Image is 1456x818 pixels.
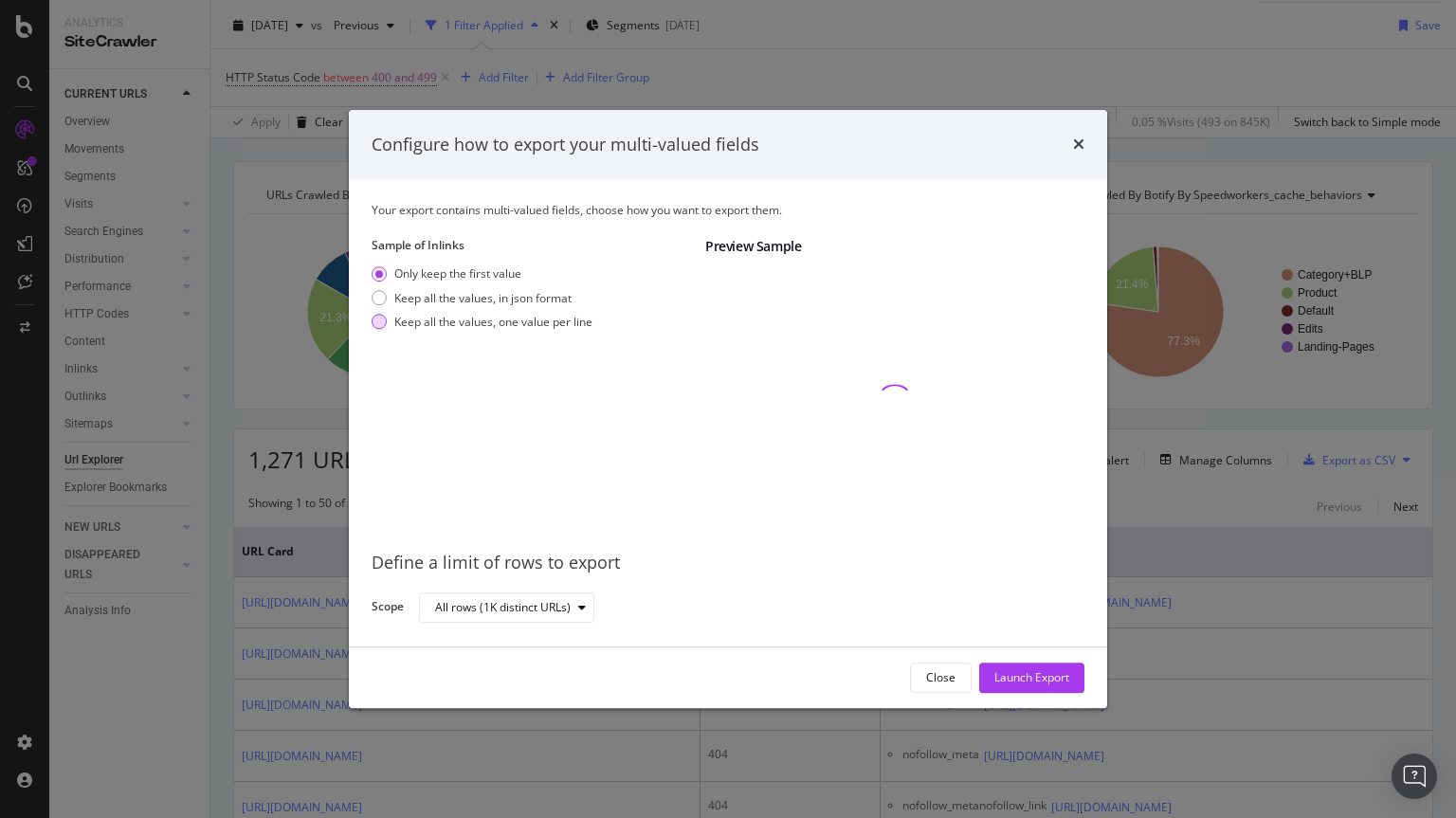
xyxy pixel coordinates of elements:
button: Close [910,663,972,693]
div: Only keep the first value [394,266,521,282]
div: Your export contains multi-valued fields, choose how you want to export them. [372,202,1084,218]
label: Sample of Inlinks [372,238,690,254]
div: Configure how to export your multi-valued fields [372,133,759,157]
button: Launch Export [979,663,1084,693]
div: Keep all the values, in json format [372,290,592,306]
div: Keep all the values, one value per line [394,314,592,330]
button: All rows (1K distinct URLs) [419,592,594,623]
div: Preview Sample [705,238,1084,257]
div: modal [349,110,1107,709]
div: Keep all the values, in json format [394,290,572,306]
div: Only keep the first value [372,266,592,282]
div: Open Intercom Messenger [1392,754,1437,799]
div: times [1073,133,1084,157]
label: Scope [372,598,404,619]
div: Close [926,670,955,686]
div: All rows (1K distinct URLs) [435,602,571,613]
div: Launch Export [994,670,1069,686]
div: Define a limit of rows to export [372,552,1084,576]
